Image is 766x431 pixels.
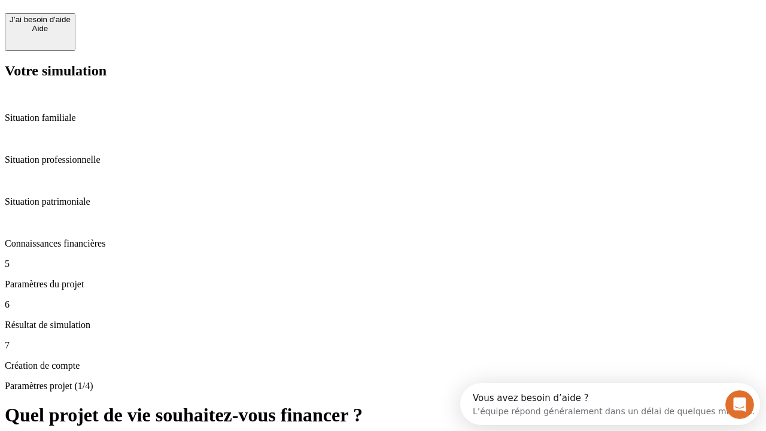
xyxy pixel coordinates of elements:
[5,360,761,371] p: Création de compte
[5,13,75,51] button: J’ai besoin d'aideAide
[10,15,71,24] div: J’ai besoin d'aide
[725,390,754,419] iframe: Intercom live chat
[13,10,294,20] div: Vous avez besoin d’aide ?
[5,154,761,165] p: Situation professionnelle
[5,340,761,351] p: 7
[10,24,71,33] div: Aide
[460,383,760,425] iframe: Intercom live chat discovery launcher
[5,381,761,391] p: Paramètres projet (1/4)
[5,196,761,207] p: Situation patrimoniale
[5,299,761,310] p: 6
[5,404,761,426] h1: Quel projet de vie souhaitez-vous financer ?
[5,63,761,79] h2: Votre simulation
[5,279,761,290] p: Paramètres du projet
[5,238,761,249] p: Connaissances financières
[5,259,761,269] p: 5
[5,320,761,330] p: Résultat de simulation
[13,20,294,32] div: L’équipe répond généralement dans un délai de quelques minutes.
[5,113,761,123] p: Situation familiale
[5,5,330,38] div: Ouvrir le Messenger Intercom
